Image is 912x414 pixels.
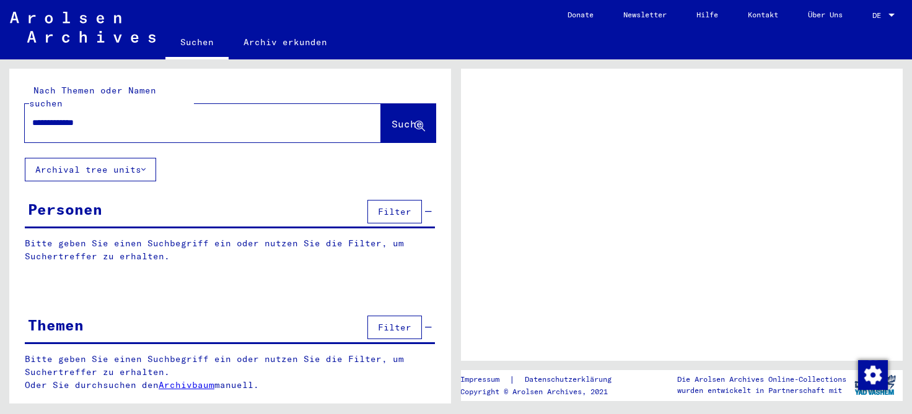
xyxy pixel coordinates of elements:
[677,385,846,396] p: wurden entwickelt in Partnerschaft mit
[25,158,156,181] button: Archival tree units
[460,373,626,386] div: |
[28,198,102,220] div: Personen
[852,369,898,400] img: yv_logo.png
[229,27,342,57] a: Archiv erkunden
[159,379,214,390] a: Archivbaum
[872,11,886,20] span: DE
[378,206,411,217] span: Filter
[460,373,509,386] a: Impressum
[28,314,84,336] div: Themen
[677,374,846,385] p: Die Arolsen Archives Online-Collections
[10,12,156,43] img: Arolsen_neg.svg
[392,118,423,130] span: Suche
[25,237,435,263] p: Bitte geben Sie einen Suchbegriff ein oder nutzen Sie die Filter, um Suchertreffer zu erhalten.
[378,322,411,333] span: Filter
[858,360,888,390] img: Zustimmung ändern
[857,360,887,389] div: Zustimmung ändern
[367,316,422,339] button: Filter
[460,386,626,397] p: Copyright © Arolsen Archives, 2021
[515,373,626,386] a: Datenschutzerklärung
[367,200,422,223] button: Filter
[25,353,436,392] p: Bitte geben Sie einen Suchbegriff ein oder nutzen Sie die Filter, um Suchertreffer zu erhalten. O...
[381,104,436,142] button: Suche
[165,27,229,59] a: Suchen
[29,85,156,109] mat-label: Nach Themen oder Namen suchen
